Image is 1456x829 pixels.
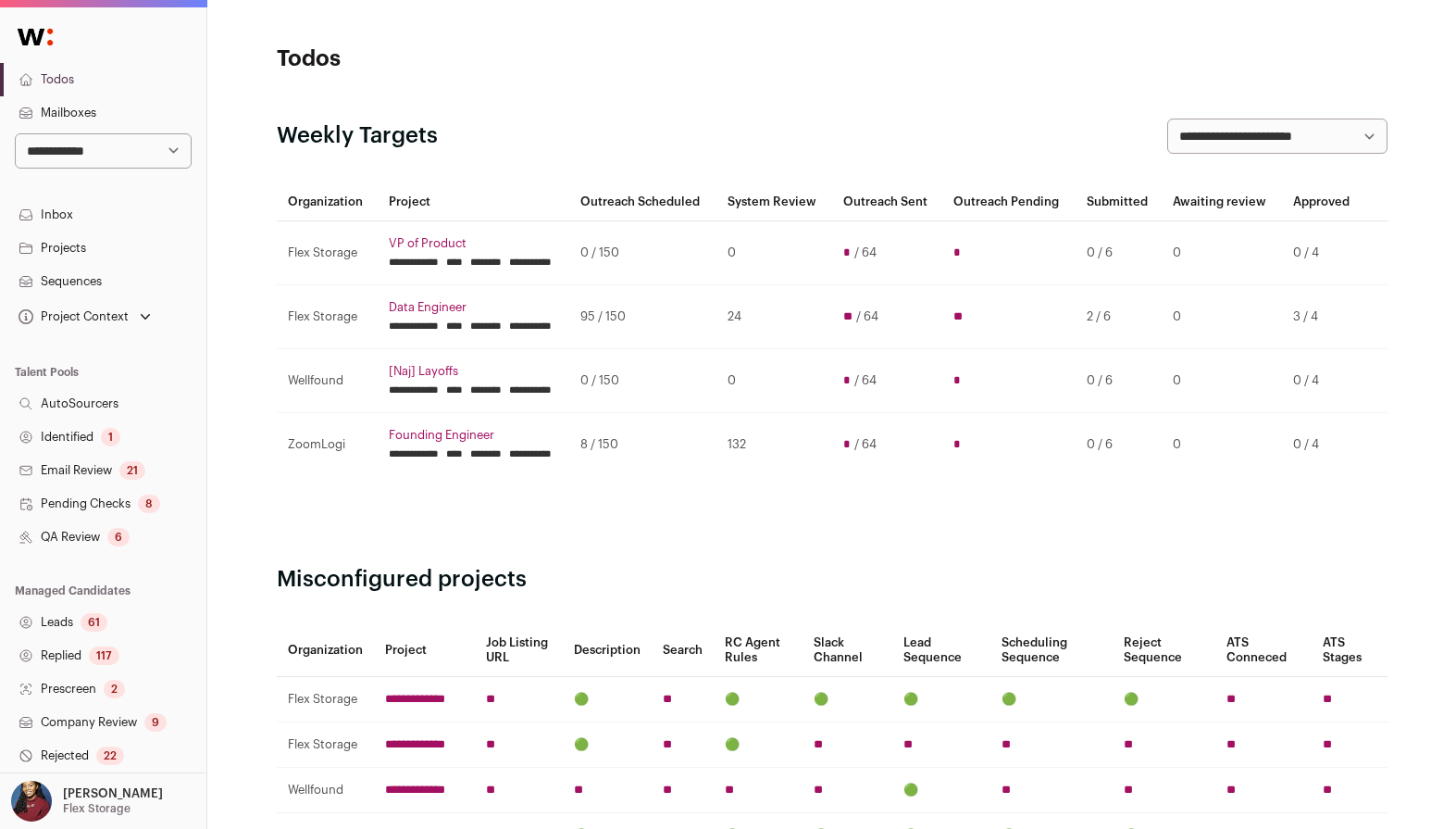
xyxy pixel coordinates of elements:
h1: Todos [277,44,647,74]
th: Lead Sequence [892,624,990,677]
td: 0 / 4 [1282,349,1363,413]
td: Flex Storage [277,221,378,285]
span: / 64 [856,309,878,324]
div: Project Context [15,309,129,324]
a: [Naj] Layoffs [389,364,559,379]
div: 61 [81,613,107,632]
th: Organization [277,183,378,221]
td: Flex Storage [277,677,374,722]
img: 10010497-medium_jpg [11,781,52,822]
th: ATS Conneced [1215,624,1312,677]
th: System Review [716,183,832,221]
td: 0 / 150 [569,221,716,285]
td: 0 [1162,413,1282,477]
td: 0 [1162,285,1282,349]
td: 🟢 [892,677,990,722]
th: Approved [1282,183,1363,221]
p: Flex Storage [63,801,131,816]
th: RC Agent Rules [714,624,803,677]
td: Wellfound [277,768,374,813]
td: 🟢 [1113,677,1216,722]
td: 3 / 4 [1282,285,1363,349]
td: 🟢 [990,677,1113,722]
td: 0 / 6 [1076,413,1163,477]
td: ZoomLogi [277,413,378,477]
th: Reject Sequence [1113,624,1216,677]
th: Organization [277,624,374,677]
td: 🟢 [563,722,652,768]
td: 8 / 150 [569,413,716,477]
td: 0 [716,349,832,413]
td: 0 [1162,349,1282,413]
a: Data Engineer [389,300,559,315]
th: Job Listing URL [475,624,564,677]
th: Project [374,624,475,677]
th: Slack Channel [803,624,892,677]
h2: Misconfigured projects [277,565,1388,595]
button: Open dropdown [7,781,167,822]
td: 132 [716,413,832,477]
th: Search [652,624,714,677]
div: 8 [138,495,160,513]
td: 0 / 4 [1282,221,1363,285]
div: 6 [107,528,130,546]
td: 95 / 150 [569,285,716,349]
td: 🟢 [892,768,990,813]
div: 117 [89,647,119,665]
img: Wellfound [7,19,63,56]
div: 2 [104,680,125,698]
div: 9 [144,713,167,732]
th: Awaiting review [1162,183,1282,221]
th: Outreach Scheduled [569,183,716,221]
th: Description [563,624,652,677]
div: 21 [119,461,145,480]
td: 0 / 4 [1282,413,1363,477]
td: 0 / 6 [1076,349,1163,413]
p: [PERSON_NAME] [63,786,163,801]
td: 24 [716,285,832,349]
th: Project [378,183,570,221]
td: 🟢 [803,677,892,722]
th: Outreach Sent [832,183,942,221]
span: / 64 [854,373,877,388]
span: / 64 [854,245,877,260]
td: Wellfound [277,349,378,413]
div: 22 [96,747,124,765]
th: Scheduling Sequence [990,624,1113,677]
span: / 64 [854,437,877,452]
th: Outreach Pending [942,183,1075,221]
td: 2 / 6 [1076,285,1163,349]
a: Founding Engineer [389,428,559,443]
td: Flex Storage [277,722,374,768]
td: 0 [716,221,832,285]
td: 0 / 6 [1076,221,1163,285]
a: VP of Product [389,236,559,251]
td: 🟢 [563,677,652,722]
td: 0 / 150 [569,349,716,413]
td: Flex Storage [277,285,378,349]
td: 🟢 [714,722,803,768]
th: ATS Stages [1312,624,1387,677]
h2: Weekly Targets [277,121,438,151]
td: 🟢 [714,677,803,722]
td: 0 [1162,221,1282,285]
div: 1 [101,428,120,446]
th: Submitted [1076,183,1163,221]
button: Open dropdown [15,304,155,330]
